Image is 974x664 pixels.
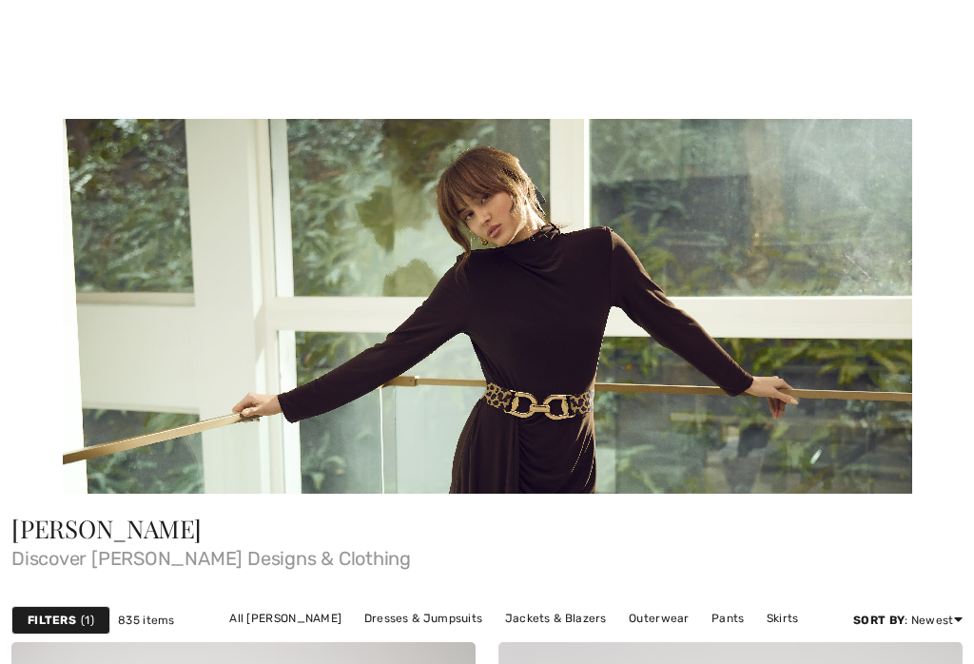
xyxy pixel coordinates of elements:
[28,612,76,629] strong: Filters
[355,606,493,631] a: Dresses & Jumpsuits
[757,606,808,631] a: Skirts
[118,612,175,629] span: 835 items
[11,541,963,568] span: Discover [PERSON_NAME] Designs & Clothing
[220,606,351,631] a: All [PERSON_NAME]
[565,631,610,655] a: Tops
[81,612,94,629] span: 1
[419,631,562,655] a: Sweaters & Cardigans
[702,606,754,631] a: Pants
[63,116,912,494] img: Frank Lyman - Canada | Shop Frank Lyman Clothing Online at 1ère Avenue
[496,606,616,631] a: Jackets & Blazers
[11,512,202,545] span: [PERSON_NAME]
[619,606,699,631] a: Outerwear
